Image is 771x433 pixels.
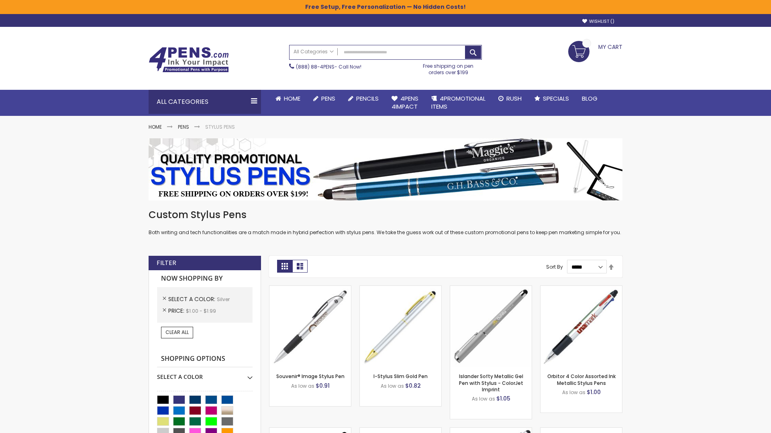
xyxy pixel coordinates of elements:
[541,286,622,367] img: Orbitor 4 Color Assorted Ink Metallic Stylus Pens-Silver
[381,382,404,389] span: As low as
[277,260,292,273] strong: Grid
[157,367,253,381] div: Select A Color
[291,382,314,389] span: As low as
[284,94,300,103] span: Home
[161,327,193,338] a: Clear All
[269,90,307,107] a: Home
[149,208,622,221] h1: Custom Stylus Pens
[392,94,418,111] span: 4Pens 4impact
[342,90,385,107] a: Pencils
[294,49,334,55] span: All Categories
[425,90,492,116] a: 4PROMOTIONALITEMS
[296,63,361,70] span: - Call Now!
[321,94,335,103] span: Pens
[178,123,189,130] a: Pens
[546,263,563,270] label: Sort By
[492,90,528,107] a: Rush
[496,395,510,403] span: $1.05
[217,296,230,303] span: Silver
[459,373,523,393] a: Islander Softy Metallic Gel Pen with Stylus - ColorJet Imprint
[405,382,421,390] span: $0.82
[316,382,330,390] span: $0.91
[276,373,345,380] a: Souvenir® Image Stylus Pen
[296,63,335,70] a: (888) 88-4PENS
[450,286,532,367] img: Islander Softy Metallic Gel Pen with Stylus - ColorJet Imprint-Silver
[149,47,229,73] img: 4Pens Custom Pens and Promotional Products
[269,286,351,367] img: Souvenir® Image Stylus Pen-Silver
[149,138,622,200] img: Stylus Pens
[587,388,601,396] span: $1.00
[269,285,351,292] a: Souvenir® Image Stylus Pen-Silver
[472,395,495,402] span: As low as
[582,18,614,24] a: Wishlist
[562,389,585,396] span: As low as
[165,329,189,336] span: Clear All
[541,285,622,292] a: Orbitor 4 Color Assorted Ink Metallic Stylus Pens-Silver
[547,373,616,386] a: Orbitor 4 Color Assorted Ink Metallic Stylus Pens
[543,94,569,103] span: Specials
[186,308,216,314] span: $1.00 - $1.99
[575,90,604,107] a: Blog
[307,90,342,107] a: Pens
[385,90,425,116] a: 4Pens4impact
[360,285,441,292] a: I-Stylus-Slim-Gold-Silver
[290,45,338,59] a: All Categories
[149,90,261,114] div: All Categories
[168,295,217,303] span: Select A Color
[582,94,598,103] span: Blog
[528,90,575,107] a: Specials
[205,123,235,130] strong: Stylus Pens
[157,259,176,267] strong: Filter
[157,350,253,368] strong: Shopping Options
[415,60,482,76] div: Free shipping on pen orders over $199
[149,208,622,236] div: Both writing and tech functionalities are a match made in hybrid perfection with stylus pens. We ...
[373,373,428,380] a: I-Stylus Slim Gold Pen
[506,94,522,103] span: Rush
[356,94,379,103] span: Pencils
[157,270,253,287] strong: Now Shopping by
[360,286,441,367] img: I-Stylus-Slim-Gold-Silver
[149,123,162,130] a: Home
[431,94,485,111] span: 4PROMOTIONAL ITEMS
[168,307,186,315] span: Price
[450,285,532,292] a: Islander Softy Metallic Gel Pen with Stylus - ColorJet Imprint-Silver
